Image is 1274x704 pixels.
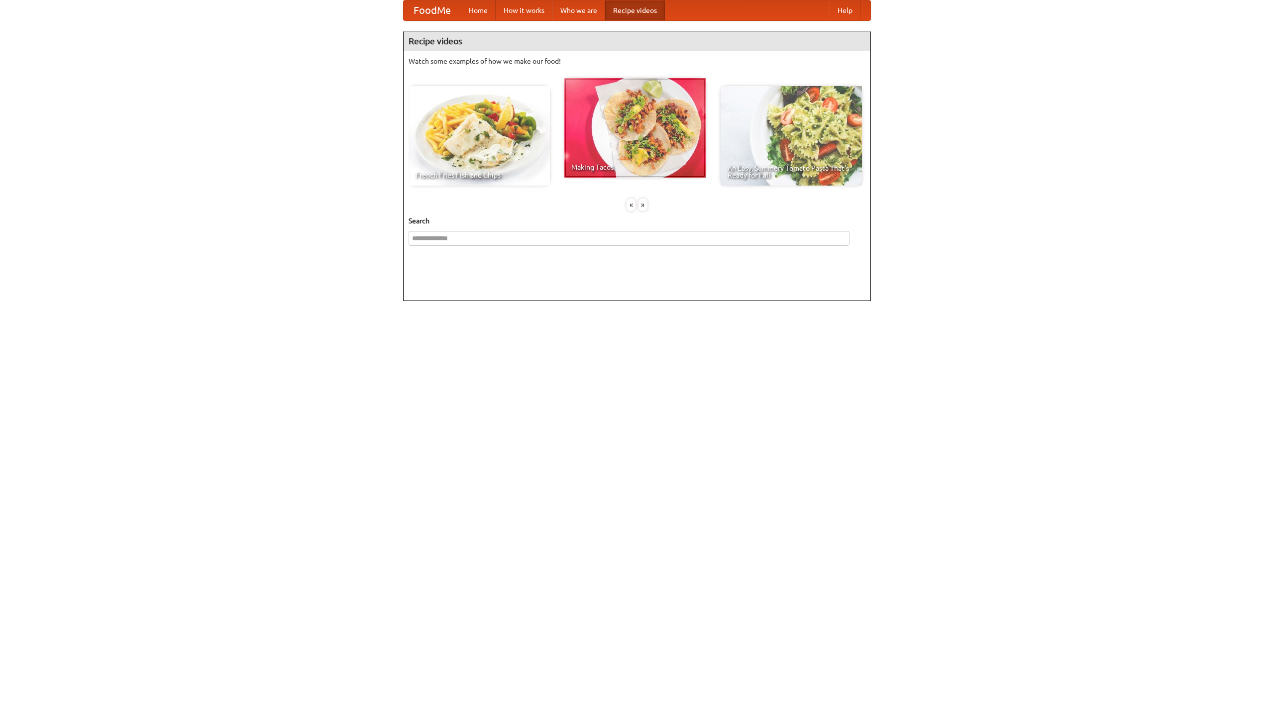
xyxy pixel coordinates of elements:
[409,86,550,186] a: French Fries Fish and Chips
[496,0,552,20] a: How it works
[409,216,865,226] h5: Search
[571,164,699,171] span: Making Tacos
[605,0,665,20] a: Recipe videos
[728,165,855,179] span: An Easy, Summery Tomato Pasta That's Ready for Fall
[552,0,605,20] a: Who we are
[638,199,647,211] div: »
[830,0,860,20] a: Help
[404,31,870,51] h4: Recipe videos
[564,78,706,178] a: Making Tacos
[409,56,865,66] p: Watch some examples of how we make our food!
[627,199,636,211] div: «
[721,86,862,186] a: An Easy, Summery Tomato Pasta That's Ready for Fall
[404,0,461,20] a: FoodMe
[461,0,496,20] a: Home
[416,172,543,179] span: French Fries Fish and Chips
